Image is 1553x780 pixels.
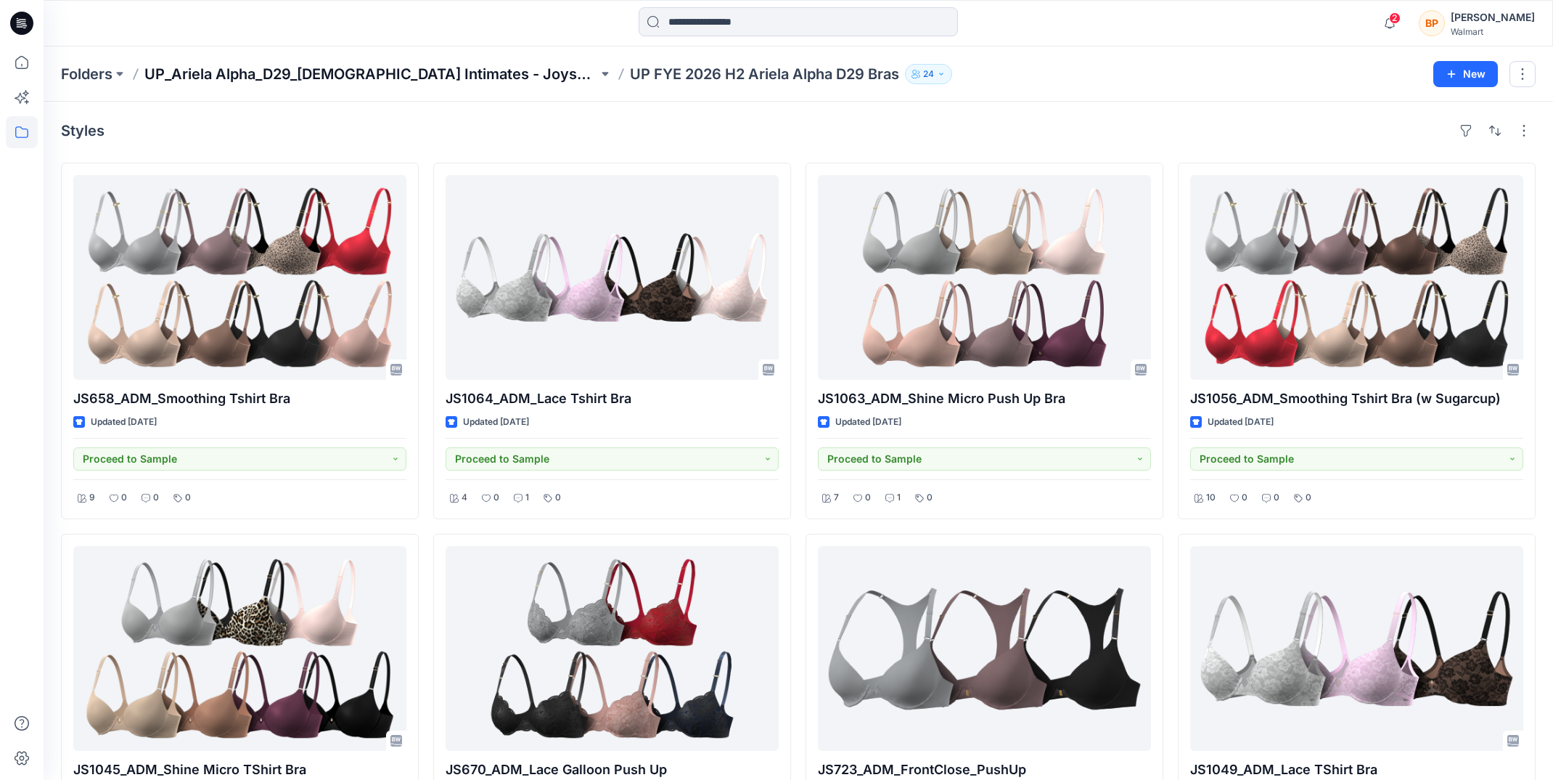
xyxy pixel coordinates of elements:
a: Folders [61,64,112,84]
p: 1 [525,490,529,505]
p: 0 [153,490,159,505]
p: 0 [493,490,499,505]
p: 0 [1306,490,1311,505]
a: JS658_ADM_Smoothing Tshirt Bra [73,175,406,380]
p: 4 [462,490,467,505]
p: Updated [DATE] [1208,415,1274,430]
p: UP FYE 2026 H2 Ariela Alpha D29 Bras [630,64,899,84]
div: [PERSON_NAME] [1451,9,1535,26]
span: 2 [1389,12,1401,24]
p: 0 [865,490,871,505]
a: JS1063_ADM_Shine Micro Push Up Bra [818,175,1151,380]
a: JS1049_ADM_Lace TShirt Bra [1190,546,1523,751]
p: 0 [1242,490,1247,505]
p: JS1049_ADM_Lace TShirt Bra [1190,760,1523,780]
button: New [1433,61,1498,87]
p: JS1045_ADM_Shine Micro TShirt Bra [73,760,406,780]
a: JS1064_ADM_Lace Tshirt Bra [446,175,779,380]
p: Updated [DATE] [463,415,529,430]
a: JS1045_ADM_Shine Micro TShirt Bra [73,546,406,751]
p: 10 [1206,490,1216,505]
p: JS1064_ADM_Lace Tshirt Bra [446,389,779,409]
p: 0 [555,490,561,505]
p: Updated [DATE] [835,415,901,430]
div: BP [1419,10,1445,36]
div: Walmart [1451,26,1535,37]
p: 0 [1274,490,1279,505]
p: 0 [185,490,191,505]
p: JS670_ADM_Lace Galloon Push Up [446,760,779,780]
p: 9 [89,490,95,505]
p: JS658_ADM_Smoothing Tshirt Bra [73,389,406,409]
h4: Styles [61,122,105,139]
p: Updated [DATE] [91,415,157,430]
p: 0 [121,490,127,505]
p: JS1056_ADM_Smoothing Tshirt Bra (w Sugarcup) [1190,389,1523,409]
a: UP_Ariela Alpha_D29_[DEMOGRAPHIC_DATA] Intimates - Joyspun [144,64,598,84]
a: JS723_ADM_FrontClose_PushUp [818,546,1151,751]
a: JS670_ADM_Lace Galloon Push Up [446,546,779,751]
button: 24 [905,64,952,84]
p: 0 [927,490,933,505]
a: JS1056_ADM_Smoothing Tshirt Bra (w Sugarcup) [1190,175,1523,380]
p: JS1063_ADM_Shine Micro Push Up Bra [818,389,1151,409]
p: 7 [834,490,839,505]
p: 1 [897,490,901,505]
p: JS723_ADM_FrontClose_PushUp [818,760,1151,780]
p: 24 [923,66,934,82]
